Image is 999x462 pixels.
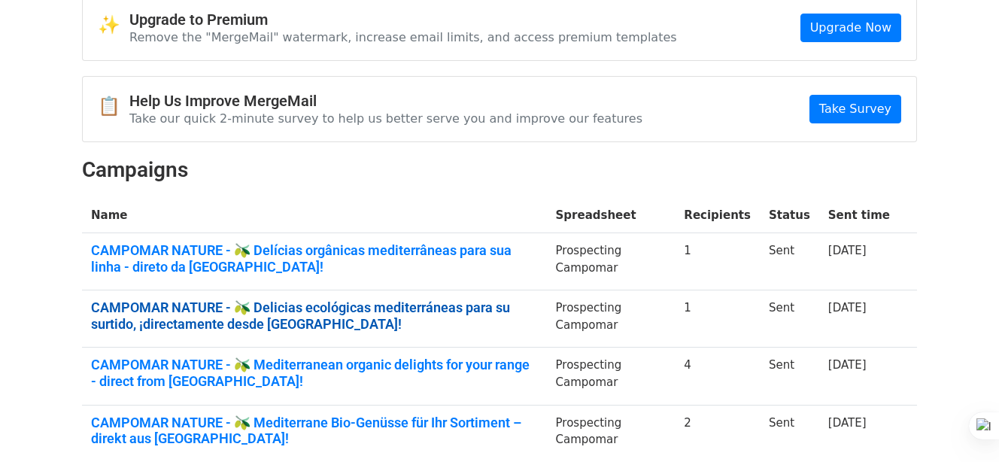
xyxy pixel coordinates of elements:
[675,233,760,290] td: 1
[129,11,677,29] h4: Upgrade to Premium
[129,111,642,126] p: Take our quick 2-minute survey to help us better serve you and improve our features
[91,415,538,447] a: CAMPOMAR NATURE - 🫒 Mediterrane Bio-Genüsse für Ihr Sortiment – direkt aus [GEOGRAPHIC_DATA]!
[828,244,867,257] a: [DATE]
[91,299,538,332] a: CAMPOMAR NATURE - 🫒 Delicias ecológicas mediterráneas para su surtido, ¡directamente desde [GEOGR...
[819,198,899,233] th: Sent time
[675,290,760,348] td: 1
[760,198,819,233] th: Status
[129,92,642,110] h4: Help Us Improve MergeMail
[800,14,901,42] a: Upgrade Now
[98,14,129,36] span: ✨
[129,29,677,45] p: Remove the "MergeMail" watermark, increase email limits, and access premium templates
[82,157,917,183] h2: Campaigns
[924,390,999,462] iframe: Chat Widget
[675,348,760,405] td: 4
[828,358,867,372] a: [DATE]
[547,198,676,233] th: Spreadsheet
[675,405,760,462] td: 2
[91,357,538,389] a: CAMPOMAR NATURE - 🫒 Mediterranean organic delights for your range - direct from [GEOGRAPHIC_DATA]!
[760,233,819,290] td: Sent
[98,96,129,117] span: 📋
[547,290,676,348] td: Prospecting Campomar
[547,233,676,290] td: Prospecting Campomar
[91,242,538,275] a: CAMPOMAR NATURE - 🫒 Delícias orgânicas mediterrâneas para sua linha - direto da [GEOGRAPHIC_DATA]!
[828,416,867,430] a: [DATE]
[675,198,760,233] th: Recipients
[760,290,819,348] td: Sent
[760,348,819,405] td: Sent
[809,95,901,123] a: Take Survey
[547,348,676,405] td: Prospecting Campomar
[547,405,676,462] td: Prospecting Campomar
[828,301,867,315] a: [DATE]
[82,198,547,233] th: Name
[760,405,819,462] td: Sent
